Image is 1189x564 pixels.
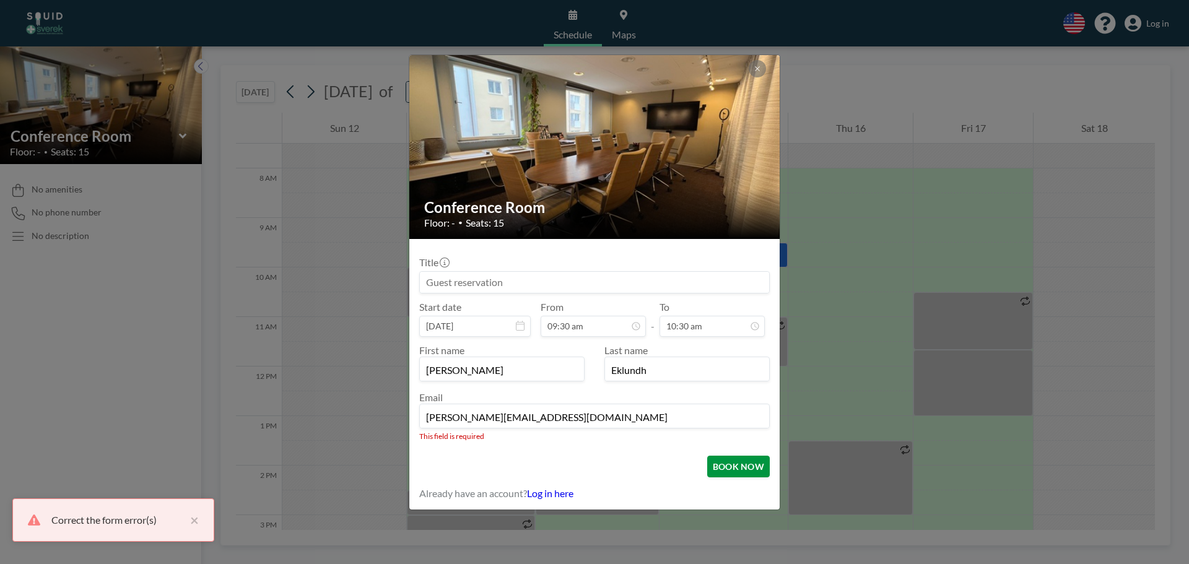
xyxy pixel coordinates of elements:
input: Last name [605,360,769,381]
label: From [541,301,564,313]
span: Seats: 15 [466,217,504,229]
h2: Conference Room [424,198,766,217]
span: Already have an account? [419,487,527,500]
label: First name [419,344,464,356]
div: Correct the form error(s) [51,513,184,527]
img: 537.JPG [409,7,781,286]
span: Floor: - [424,217,455,229]
span: - [651,305,655,332]
input: Guest reservation [420,272,769,293]
label: Title [419,256,448,269]
input: Email [420,407,769,428]
button: close [184,513,199,527]
input: First name [420,360,584,381]
label: Email [419,391,443,403]
button: BOOK NOW [707,456,770,477]
label: Last name [604,344,648,356]
div: This field is required [419,432,770,441]
a: Log in here [527,487,573,499]
label: Start date [419,301,461,313]
span: • [458,218,463,227]
label: To [660,301,669,313]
